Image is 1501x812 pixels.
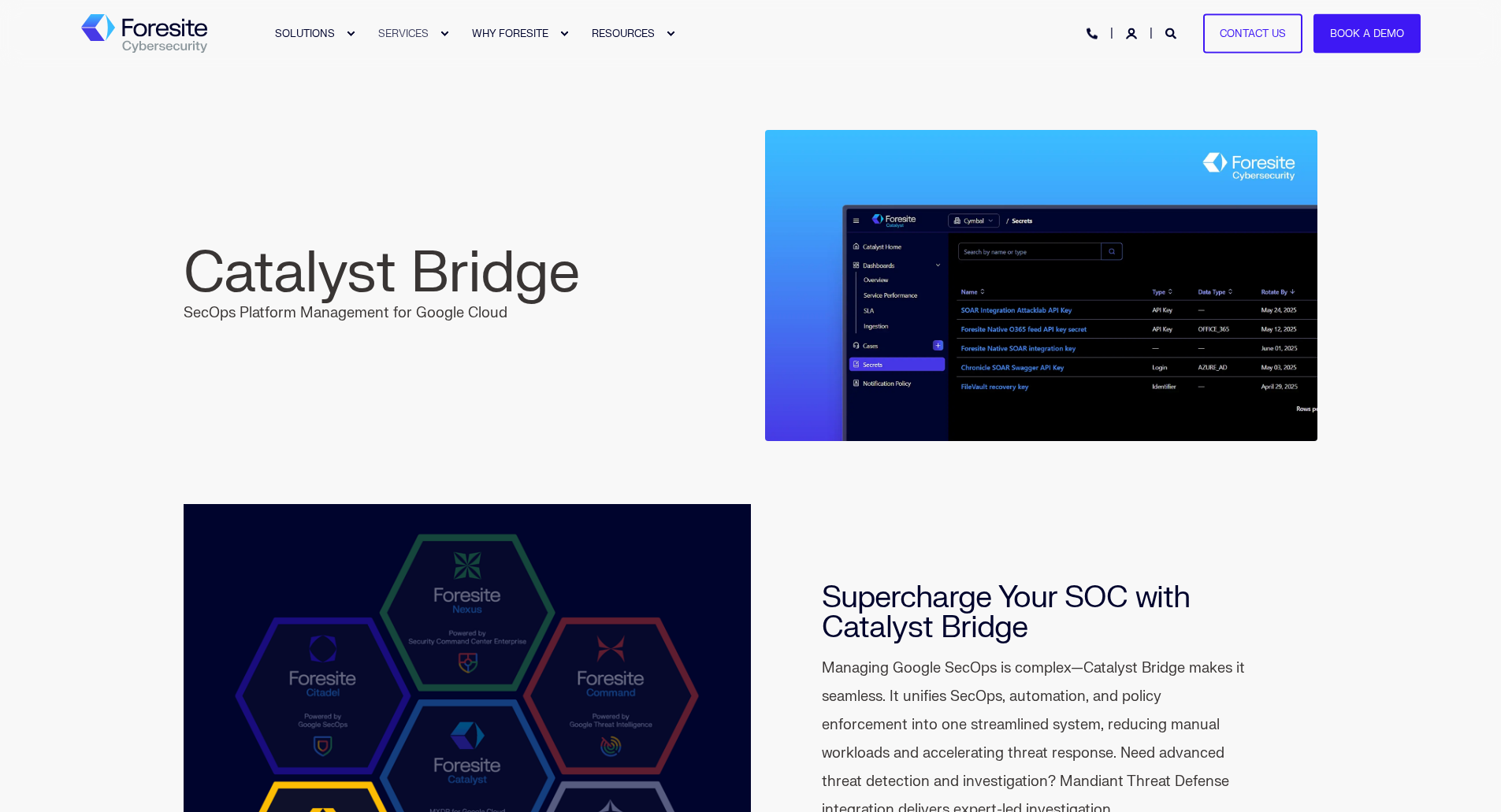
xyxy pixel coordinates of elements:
[275,27,335,39] span: SOLUTIONS
[81,14,207,54] img: Foresite logo, a hexagon shape of blues with a directional arrow to the right hand side, and the ...
[1313,13,1421,54] a: Book a Demo
[81,14,207,54] a: Back to Home
[1203,13,1302,54] a: Contact Us
[1165,26,1180,39] a: Open Search
[559,29,569,39] div: Expand WHY FORESITE
[822,583,1247,643] h2: Supercharge Your SOC with Catalyst Bridge
[765,130,1318,441] img: Foresite Catalyst Secrets
[184,245,737,325] div: SecOps Platform Management for Google Cloud
[592,27,655,39] span: RESOURCES
[666,29,675,39] div: Expand RESOURCES
[346,29,355,39] div: Expand SOLUTIONS
[472,27,548,39] span: WHY FORESITE
[1126,26,1140,39] a: Login
[184,245,737,302] h1: Catalyst Bridge
[440,29,449,39] div: Expand SERVICES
